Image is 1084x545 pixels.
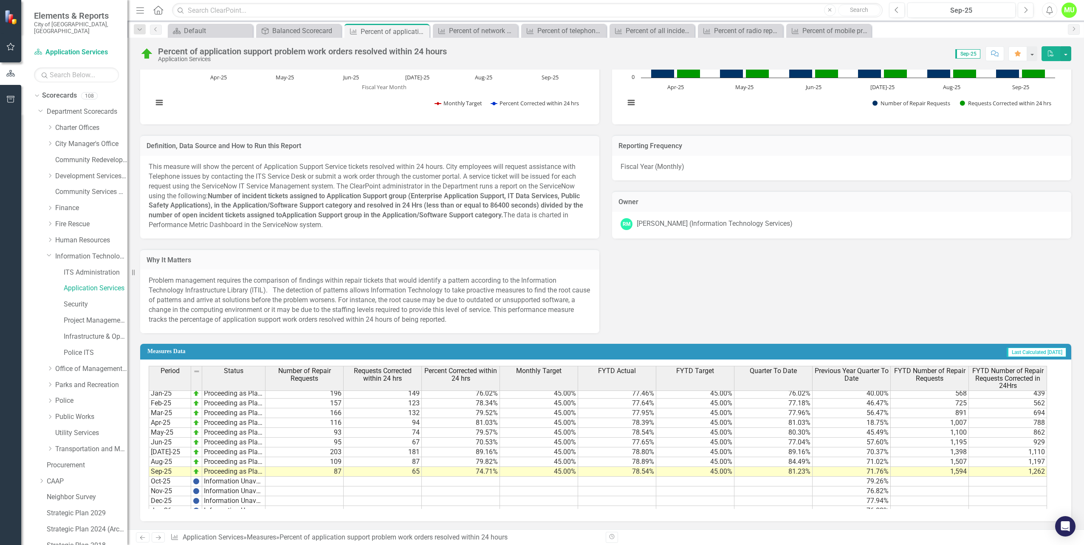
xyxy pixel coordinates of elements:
[184,25,251,36] div: Default
[55,444,127,454] a: Transportation and Mobility
[158,47,447,56] div: Percent of application support problem work orders resolved within 24 hours
[265,389,344,399] td: 196
[656,389,734,399] td: 45.00%
[891,408,969,418] td: 891
[891,438,969,447] td: 1,195
[788,25,869,36] a: Percent of mobile problem work orders resolved within 24 hours
[422,389,500,399] td: 76.02%
[170,25,251,36] a: Default
[258,25,339,36] a: Balanced Scorecard
[618,198,1065,206] h3: Owner
[500,447,578,457] td: 45.00%
[47,477,127,486] a: CAAP
[626,25,692,36] div: Percent of all incident tickets resolved within 24 hours
[202,467,265,477] td: Proceeding as Planned
[344,408,422,418] td: 132
[516,367,562,375] span: Monthly Target
[172,3,883,18] input: Search ClearPoint...
[578,418,656,428] td: 78.39%
[147,142,593,150] h3: Definition, Data Source and How to Run this Report
[625,97,637,109] button: View chart menu, Chart
[55,203,127,213] a: Finance
[805,83,821,91] text: Jun-25
[149,399,191,408] td: Feb-25
[422,438,500,447] td: 70.53%
[405,73,429,81] text: [DATE]-25
[47,107,127,117] a: Department Scorecards
[891,428,969,438] td: 1,100
[267,367,342,382] span: Number of Repair Requests
[422,399,500,408] td: 78.34%
[47,525,127,534] a: Strategic Plan 2024 (Archive)
[734,457,813,467] td: 84.49%
[656,438,734,447] td: 45.00%
[265,457,344,467] td: 109
[55,236,127,245] a: Human Resources
[910,6,1013,16] div: Sep-25
[193,390,200,397] img: zOikAAAAAElFTkSuQmCC
[149,496,191,506] td: Dec-25
[183,533,243,541] a: Application Services
[813,506,891,516] td: 76.02%
[158,56,447,62] div: Application Services
[193,419,200,426] img: zOikAAAAAElFTkSuQmCC
[153,97,165,109] button: View chart menu, Chart
[64,300,127,309] a: Security
[656,418,734,428] td: 45.00%
[149,418,191,428] td: Apr-25
[814,367,889,382] span: Previous Year Quarter To Date
[621,218,632,230] div: RM
[500,467,578,477] td: 45.00%
[64,348,127,358] a: Police ITS
[362,83,406,91] text: Fiscal Year Month
[202,399,265,408] td: Proceeding as Planned
[734,389,813,399] td: 76.02%
[435,99,482,107] button: Show Monthly Target
[344,428,422,438] td: 74
[969,467,1047,477] td: 1,262
[422,428,500,438] td: 79.57%
[891,399,969,408] td: 725
[202,506,265,516] td: Information Unavailable
[500,408,578,418] td: 45.00%
[47,492,127,502] a: Neighbor Survey
[272,25,339,36] div: Balanced Scorecard
[813,447,891,457] td: 70.37%
[618,142,1065,150] h3: Reporting Frequency
[193,439,200,446] img: zOikAAAAAElFTkSuQmCC
[149,276,591,324] p: Problem management requires the comparison of findings within repair tickets that would identify ...
[55,139,127,149] a: City Manager's Office
[734,447,813,457] td: 89.16%
[969,418,1047,428] td: 788
[55,187,127,197] a: Community Services Department
[193,497,200,504] img: BgCOk07PiH71IgAAAABJRU5ErkJggg==
[813,486,891,496] td: 76.82%
[598,367,636,375] span: FYTD Actual
[621,162,1063,172] p: Fiscal Year (Monthly)
[34,11,119,21] span: Elements & Reports
[55,396,127,406] a: Police
[55,252,127,261] a: Information Technology Services
[500,418,578,428] td: 45.00%
[193,410,200,416] img: zOikAAAAAElFTkSuQmCC
[344,438,422,447] td: 67
[813,477,891,486] td: 79.26%
[971,367,1045,390] span: FYTD Number of Repair Requests Corrected in 24Hrs
[1055,516,1076,537] div: Open Intercom Messenger
[64,316,127,326] a: Project Management Office
[955,49,980,59] span: Sep-25
[55,412,127,422] a: Public Works
[55,428,127,438] a: Utility Services
[969,408,1047,418] td: 694
[734,438,813,447] td: 77.04%
[170,533,599,542] div: » »
[202,486,265,496] td: Information Unavailable
[202,496,265,506] td: Information Unavailable
[193,488,200,494] img: BgCOk07PiH71IgAAAABJRU5ErkJggg==
[449,25,516,36] div: Percent of network work orders resolved within 24 hours
[342,73,359,81] text: Jun-25
[578,399,656,408] td: 77.64%
[435,25,516,36] a: Percent of network work orders resolved within 24 hours
[969,428,1047,438] td: 862
[344,447,422,457] td: 181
